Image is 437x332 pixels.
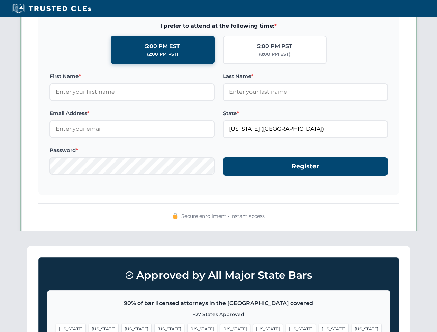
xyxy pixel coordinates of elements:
[10,3,93,14] img: Trusted CLEs
[259,51,290,58] div: (8:00 PM EST)
[47,266,390,285] h3: Approved by All Major State Bars
[223,83,388,101] input: Enter your last name
[257,42,292,51] div: 5:00 PM PST
[223,109,388,118] label: State
[56,299,382,308] p: 90% of bar licensed attorneys in the [GEOGRAPHIC_DATA] covered
[49,72,215,81] label: First Name
[181,212,265,220] span: Secure enrollment • Instant access
[223,157,388,176] button: Register
[49,146,215,155] label: Password
[223,120,388,138] input: Florida (FL)
[173,213,178,219] img: 🔒
[56,311,382,318] p: +27 States Approved
[49,21,388,30] span: I prefer to attend at the following time:
[49,83,215,101] input: Enter your first name
[147,51,178,58] div: (2:00 PM PST)
[223,72,388,81] label: Last Name
[49,120,215,138] input: Enter your email
[145,42,180,51] div: 5:00 PM EST
[49,109,215,118] label: Email Address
